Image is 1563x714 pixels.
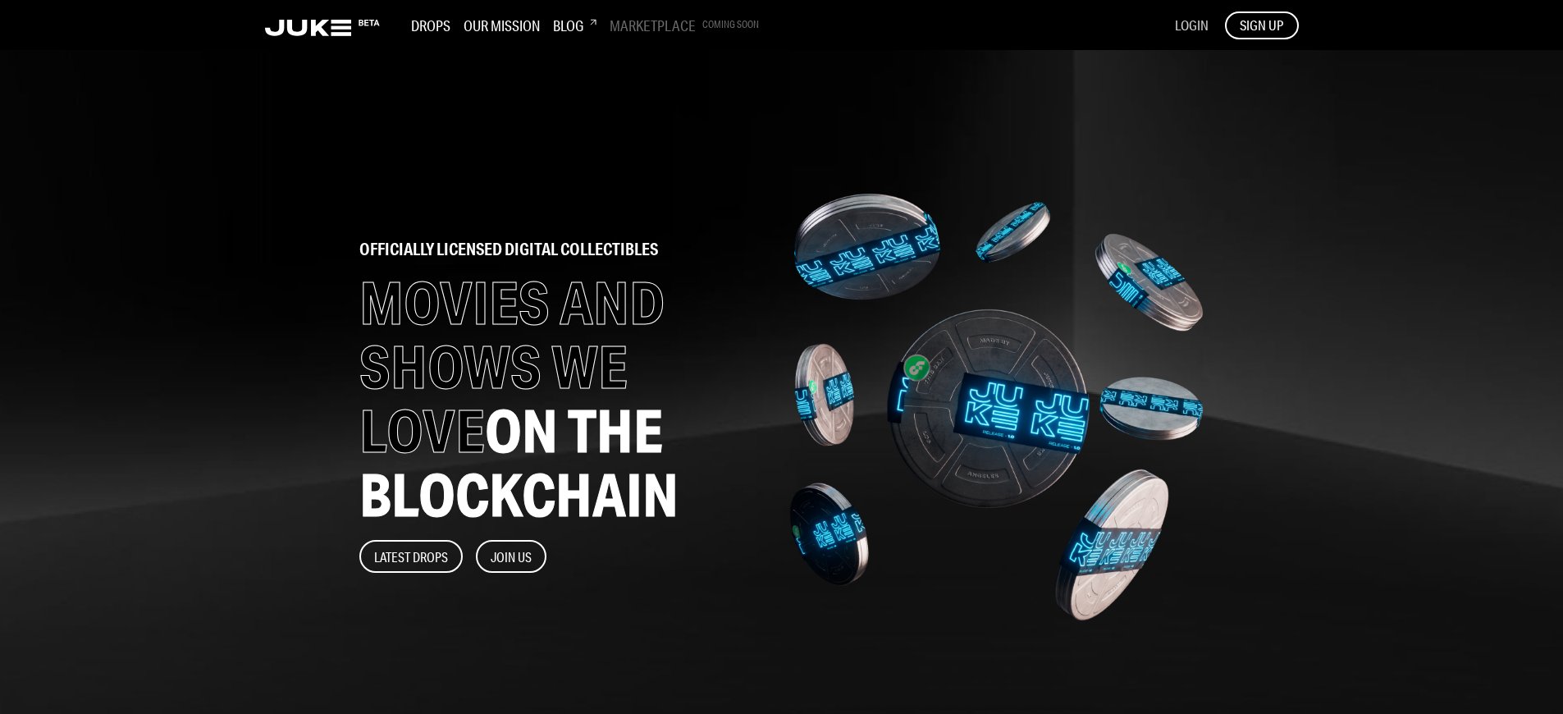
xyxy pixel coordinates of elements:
h3: Drops [411,16,450,34]
img: home-banner [789,124,1204,690]
span: ON THE BLOCKCHAIN [359,395,679,530]
h1: MOVIES AND SHOWS WE LOVE [359,271,758,527]
button: SIGN UP [1225,11,1299,39]
button: Join Us [476,540,546,573]
h3: Blog [553,16,596,34]
button: LOGIN [1175,16,1209,34]
button: Latest Drops [359,540,463,573]
span: SIGN UP [1240,16,1283,34]
h3: Our Mission [464,16,540,34]
h2: officially licensed digital collectibles [359,241,758,258]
